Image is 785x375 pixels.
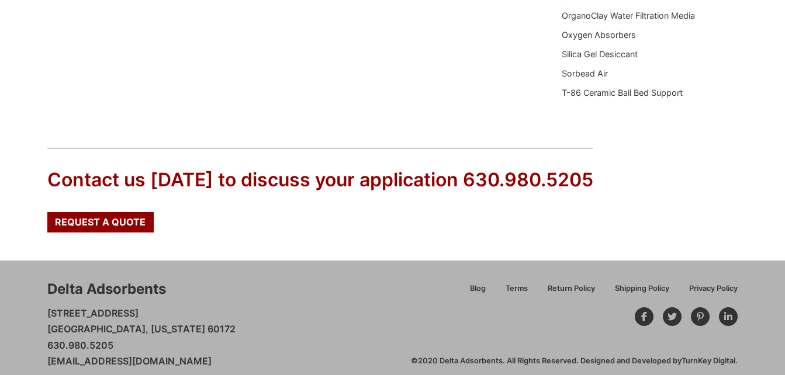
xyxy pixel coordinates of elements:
[689,285,738,293] span: Privacy Policy
[470,285,486,293] span: Blog
[496,282,538,303] a: Terms
[615,285,669,293] span: Shipping Policy
[679,282,738,303] a: Privacy Policy
[682,356,735,365] a: TurnKey Digital
[562,11,695,20] a: OrganoClay Water Filtration Media
[605,282,679,303] a: Shipping Policy
[47,212,154,232] a: Request a Quote
[562,49,638,59] a: Silica Gel Desiccant
[562,68,608,78] a: Sorbead Air
[411,356,738,366] div: ©2020 Delta Adsorbents. All Rights Reserved. Designed and Developed by .
[538,282,605,303] a: Return Policy
[562,88,683,98] a: T-86 Ceramic Ball Bed Support
[506,285,528,293] span: Terms
[47,167,593,193] div: Contact us [DATE] to discuss your application 630.980.5205
[47,305,236,369] p: [STREET_ADDRESS] [GEOGRAPHIC_DATA], [US_STATE] 60172 630.980.5205
[47,279,166,299] div: Delta Adsorbents
[562,30,636,40] a: Oxygen Absorbers
[548,285,595,293] span: Return Policy
[47,355,212,367] a: [EMAIL_ADDRESS][DOMAIN_NAME]
[460,282,496,303] a: Blog
[55,217,146,227] span: Request a Quote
